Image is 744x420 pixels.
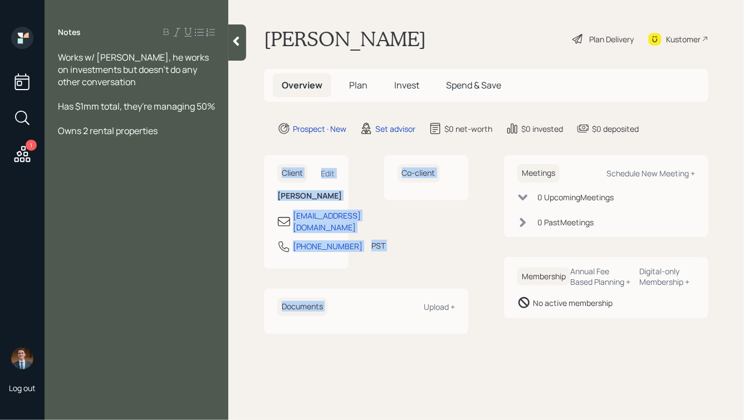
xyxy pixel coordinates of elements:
div: 1 [26,140,37,151]
span: Works w/ [PERSON_NAME], he works on investments but doesn't do any other conversation [58,51,211,88]
div: Digital-only Membership + [640,266,695,287]
div: $0 deposited [592,123,639,135]
div: Kustomer [666,33,701,45]
div: $0 net-worth [444,123,492,135]
h1: [PERSON_NAME] [264,27,426,51]
span: Plan [349,79,368,91]
div: Set advisor [375,123,415,135]
div: Plan Delivery [589,33,634,45]
span: Has $1mm total, they're managing 50% [58,100,215,112]
div: Prospect · New [293,123,346,135]
span: Spend & Save [446,79,501,91]
div: Upload + [424,302,455,312]
h6: Meetings [517,164,560,182]
div: 0 Past Meeting s [537,216,594,228]
div: Annual Fee Based Planning + [570,266,631,287]
div: PST [371,240,385,251]
label: Notes [58,27,81,38]
div: Edit [321,168,335,179]
span: Overview [282,79,322,91]
img: hunter_neumayer.jpg [11,347,33,369]
div: Log out [9,383,36,393]
span: Owns 2 rental properties [58,125,158,137]
h6: Co-client [398,164,440,182]
h6: Membership [517,268,570,286]
h6: [PERSON_NAME] [277,191,335,201]
h6: Documents [277,298,327,316]
span: Invest [394,79,419,91]
h6: Client [277,164,307,182]
div: Schedule New Meeting + [606,168,695,179]
div: No active membership [533,297,613,309]
div: 0 Upcoming Meeting s [537,191,614,203]
div: [PHONE_NUMBER] [293,240,363,252]
div: [EMAIL_ADDRESS][DOMAIN_NAME] [293,210,361,233]
div: $0 invested [521,123,563,135]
